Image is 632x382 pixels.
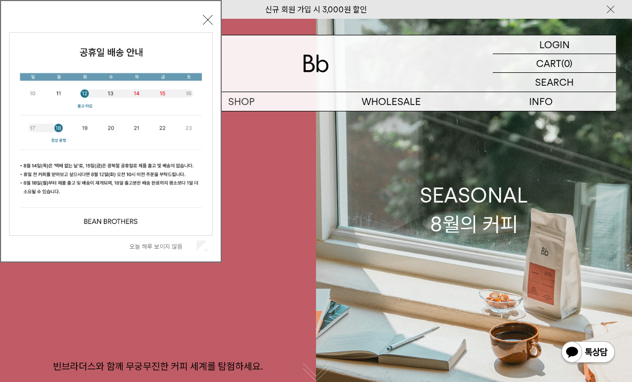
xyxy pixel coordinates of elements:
[493,35,616,54] a: LOGIN
[539,35,570,54] p: LOGIN
[10,33,212,235] img: cb63d4bbb2e6550c365f227fdc69b27f_113810.jpg
[130,243,194,250] label: 오늘 하루 보이지 않음
[535,73,574,92] p: SEARCH
[466,92,616,111] p: INFO
[316,92,466,111] p: WHOLESALE
[493,54,616,73] a: CART (0)
[265,5,367,14] a: 신규 회원 가입 시 3,000원 할인
[166,92,316,111] a: SHOP
[536,54,561,72] p: CART
[303,55,329,72] img: 로고
[420,181,528,238] div: SEASONAL 8월의 커피
[561,54,573,72] p: (0)
[203,15,213,25] button: 닫기
[560,340,616,366] img: 카카오톡 채널 1:1 채팅 버튼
